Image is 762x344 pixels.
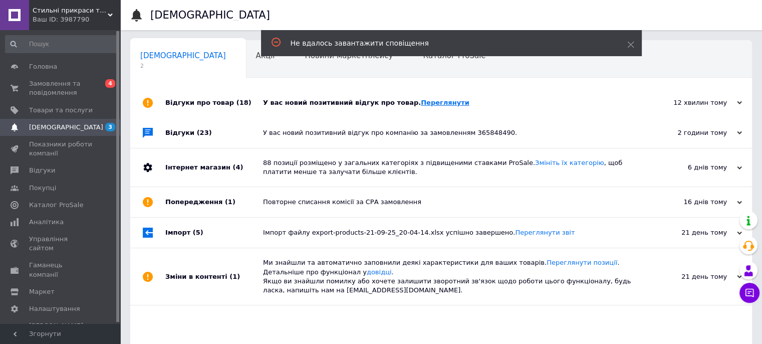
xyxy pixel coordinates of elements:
div: 16 днів тому [642,198,742,207]
div: 21 день тому [642,272,742,281]
span: Налаштування [29,304,80,313]
a: довідці [367,268,392,276]
span: (4) [232,163,243,171]
div: Інтернет магазин [165,148,263,187]
div: 2 години тому [642,128,742,137]
span: Покупці [29,184,56,193]
span: Маркет [29,287,55,296]
div: Відгуки [165,118,263,148]
div: Відгуки про товар [165,88,263,118]
span: [DEMOGRAPHIC_DATA] [140,51,226,60]
span: Замовлення та повідомлення [29,79,93,97]
span: 2 [140,62,226,70]
span: (1) [225,198,235,206]
a: Переглянути звіт [515,229,575,236]
div: Ми знайшли та автоматично заповнили деякі характеристики для ваших товарів. . Детальніше про функ... [263,258,642,295]
span: 4 [105,79,115,88]
div: 88 позиції розміщено у загальних категоріях з підвищеними ставками ProSale. , щоб платити менше т... [263,158,642,177]
div: 12 хвилин тому [642,98,742,107]
span: Відгуки [29,166,55,175]
span: (5) [193,229,203,236]
h1: [DEMOGRAPHIC_DATA] [150,9,270,21]
div: 21 день тому [642,228,742,237]
span: Гаманець компанії [29,261,93,279]
span: Головна [29,62,57,71]
input: Пошук [5,35,118,53]
span: Аналітика [29,218,64,227]
div: Імпорт файлу export-products-21-09-25_20-04-14.xlsx успішно завершено. [263,228,642,237]
div: 6 днів тому [642,163,742,172]
span: Товари та послуги [29,106,93,115]
div: Не вдалось завантажити сповіщення [291,38,602,48]
div: У вас новий позитивний відгук про компанію за замовленням 365848490. [263,128,642,137]
span: Стильні прикраси та аксесуари [33,6,108,15]
div: Ваш ID: 3987790 [33,15,120,24]
span: Показники роботи компанії [29,140,93,158]
div: Повторне списання комісії за СРА замовлення [263,198,642,207]
a: Переглянути [421,99,469,106]
a: Переглянути позиції [547,259,617,266]
span: Управління сайтом [29,235,93,253]
div: Попередження [165,187,263,217]
button: Чат з покупцем [739,283,759,303]
div: Зміни в контенті [165,248,263,305]
span: (1) [229,273,240,280]
div: Імпорт [165,218,263,248]
span: (23) [197,129,212,136]
div: У вас новий позитивний відгук про товар. [263,98,642,107]
a: Змініть їх категорію [535,159,604,166]
span: Каталог ProSale [29,201,83,210]
span: [DEMOGRAPHIC_DATA] [29,123,103,132]
span: (18) [236,99,251,106]
span: 3 [105,123,115,131]
span: Акції [256,51,275,60]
